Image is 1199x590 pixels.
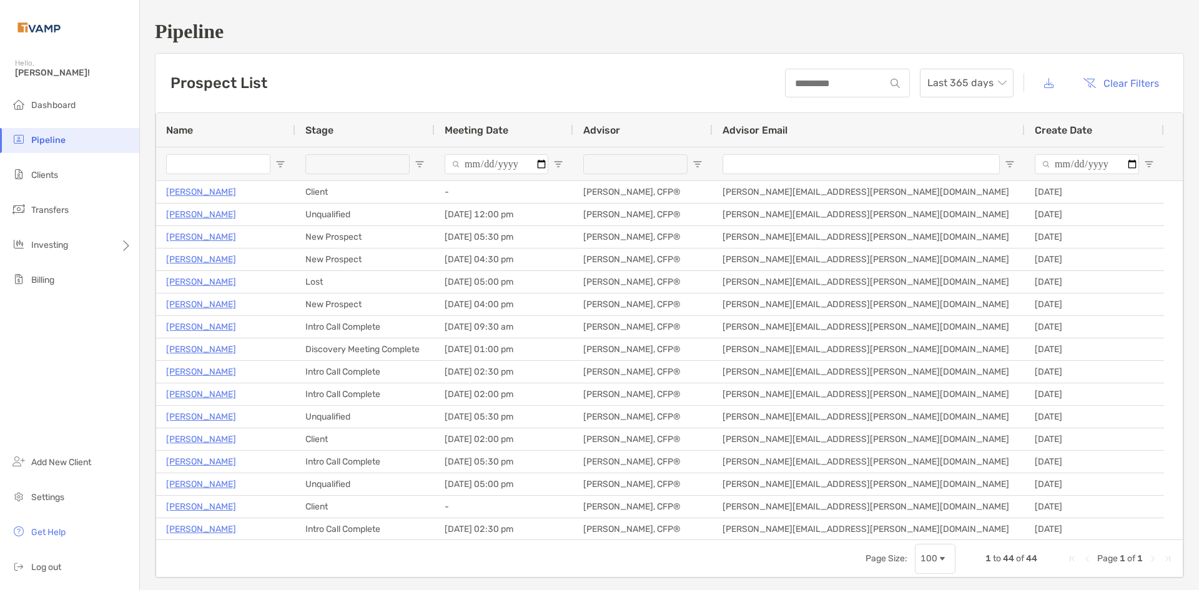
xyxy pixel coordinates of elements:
img: input icon [891,79,900,88]
span: Log out [31,562,61,573]
div: Next Page [1148,554,1158,564]
button: Open Filter Menu [553,159,563,169]
img: get-help icon [11,524,26,539]
div: [PERSON_NAME], CFP® [573,204,713,225]
a: [PERSON_NAME] [166,207,236,222]
div: [DATE] [1025,361,1164,383]
img: add_new_client icon [11,454,26,469]
div: Previous Page [1082,554,1092,564]
span: Settings [31,492,64,503]
div: [DATE] [1025,496,1164,518]
div: [DATE] 05:30 pm [435,226,573,248]
div: [PERSON_NAME], CFP® [573,338,713,360]
div: [PERSON_NAME][EMAIL_ADDRESS][PERSON_NAME][DOMAIN_NAME] [713,181,1025,203]
span: 1 [1137,553,1143,564]
div: [DATE] 02:00 pm [435,383,573,405]
div: [PERSON_NAME], CFP® [573,383,713,405]
div: [DATE] 02:00 pm [435,428,573,450]
div: [DATE] 09:30 am [435,316,573,338]
div: [DATE] 12:00 pm [435,204,573,225]
span: Add New Client [31,457,91,468]
div: [DATE] [1025,293,1164,315]
div: [PERSON_NAME], CFP® [573,496,713,518]
span: [PERSON_NAME]! [15,67,132,78]
div: [DATE] 02:30 pm [435,518,573,540]
div: [DATE] [1025,338,1164,360]
span: Advisor [583,124,620,136]
span: Investing [31,240,68,250]
input: Create Date Filter Input [1035,154,1139,174]
div: Intro Call Complete [295,316,435,338]
div: [PERSON_NAME], CFP® [573,473,713,495]
p: [PERSON_NAME] [166,252,236,267]
img: billing icon [11,272,26,287]
div: Lost [295,271,435,293]
div: [PERSON_NAME][EMAIL_ADDRESS][PERSON_NAME][DOMAIN_NAME] [713,226,1025,248]
div: [DATE] [1025,406,1164,428]
div: [PERSON_NAME][EMAIL_ADDRESS][PERSON_NAME][DOMAIN_NAME] [713,361,1025,383]
div: [DATE] [1025,428,1164,450]
div: [PERSON_NAME][EMAIL_ADDRESS][PERSON_NAME][DOMAIN_NAME] [713,451,1025,473]
img: Zoe Logo [15,5,63,50]
div: [PERSON_NAME][EMAIL_ADDRESS][PERSON_NAME][DOMAIN_NAME] [713,496,1025,518]
div: [PERSON_NAME][EMAIL_ADDRESS][PERSON_NAME][DOMAIN_NAME] [713,204,1025,225]
div: [PERSON_NAME], CFP® [573,361,713,383]
span: 1 [985,553,991,564]
div: [PERSON_NAME][EMAIL_ADDRESS][PERSON_NAME][DOMAIN_NAME] [713,248,1025,270]
button: Open Filter Menu [1005,159,1015,169]
div: Discovery Meeting Complete [295,338,435,360]
span: Transfers [31,205,69,215]
span: Pipeline [31,135,66,145]
div: [DATE] [1025,518,1164,540]
span: Advisor Email [723,124,787,136]
span: Dashboard [31,100,76,111]
p: [PERSON_NAME] [166,521,236,537]
div: [DATE] 05:30 pm [435,406,573,428]
div: [PERSON_NAME][EMAIL_ADDRESS][PERSON_NAME][DOMAIN_NAME] [713,338,1025,360]
div: Unqualified [295,204,435,225]
div: Client [295,181,435,203]
div: [PERSON_NAME][EMAIL_ADDRESS][PERSON_NAME][DOMAIN_NAME] [713,428,1025,450]
div: [DATE] [1025,383,1164,405]
div: [DATE] [1025,248,1164,270]
p: [PERSON_NAME] [166,409,236,425]
img: logout icon [11,559,26,574]
span: 1 [1120,553,1125,564]
span: Get Help [31,527,66,538]
div: - [435,181,573,203]
input: Name Filter Input [166,154,270,174]
button: Open Filter Menu [693,159,703,169]
a: [PERSON_NAME] [166,229,236,245]
a: [PERSON_NAME] [166,297,236,312]
div: [PERSON_NAME], CFP® [573,518,713,540]
a: [PERSON_NAME] [166,274,236,290]
div: [DATE] 04:30 pm [435,248,573,270]
div: Intro Call Complete [295,518,435,540]
img: transfers icon [11,202,26,217]
div: [DATE] [1025,181,1164,203]
span: Last 365 days [927,69,1006,97]
div: [PERSON_NAME], CFP® [573,406,713,428]
div: [DATE] 04:00 pm [435,293,573,315]
div: [PERSON_NAME][EMAIL_ADDRESS][PERSON_NAME][DOMAIN_NAME] [713,406,1025,428]
span: Page [1097,553,1118,564]
div: Intro Call Complete [295,361,435,383]
a: [PERSON_NAME] [166,364,236,380]
div: New Prospect [295,226,435,248]
div: [DATE] [1025,271,1164,293]
div: [PERSON_NAME][EMAIL_ADDRESS][PERSON_NAME][DOMAIN_NAME] [713,473,1025,495]
div: [DATE] [1025,226,1164,248]
div: [PERSON_NAME], CFP® [573,451,713,473]
button: Open Filter Menu [275,159,285,169]
span: Create Date [1035,124,1092,136]
a: [PERSON_NAME] [166,431,236,447]
div: [PERSON_NAME], CFP® [573,428,713,450]
p: [PERSON_NAME] [166,319,236,335]
a: [PERSON_NAME] [166,499,236,514]
div: [PERSON_NAME][EMAIL_ADDRESS][PERSON_NAME][DOMAIN_NAME] [713,316,1025,338]
div: [PERSON_NAME], CFP® [573,226,713,248]
span: Billing [31,275,54,285]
